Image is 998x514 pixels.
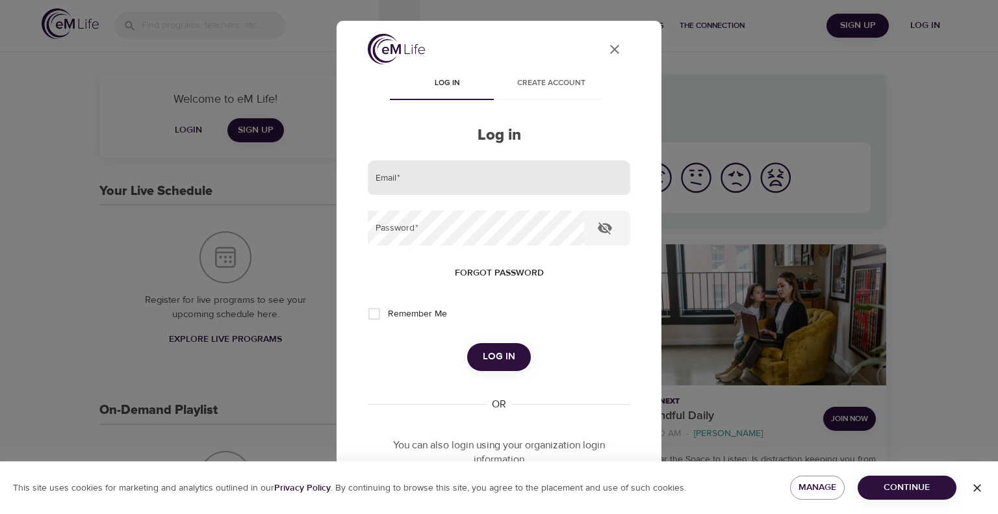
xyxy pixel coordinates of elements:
p: You can also login using your organization login information [368,438,630,468]
span: Remember Me [388,307,447,321]
h2: Log in [368,126,630,145]
button: close [599,34,630,65]
span: Log in [483,348,515,365]
b: Privacy Policy [274,482,331,494]
img: logo [368,34,425,64]
span: Forgot password [455,265,544,281]
span: Log in [403,77,491,90]
span: Manage [800,480,834,496]
div: OR [487,397,511,412]
button: Log in [467,343,531,370]
button: Forgot password [450,261,549,285]
div: disabled tabs example [368,69,630,100]
span: Create account [507,77,595,90]
span: Continue [868,480,946,496]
